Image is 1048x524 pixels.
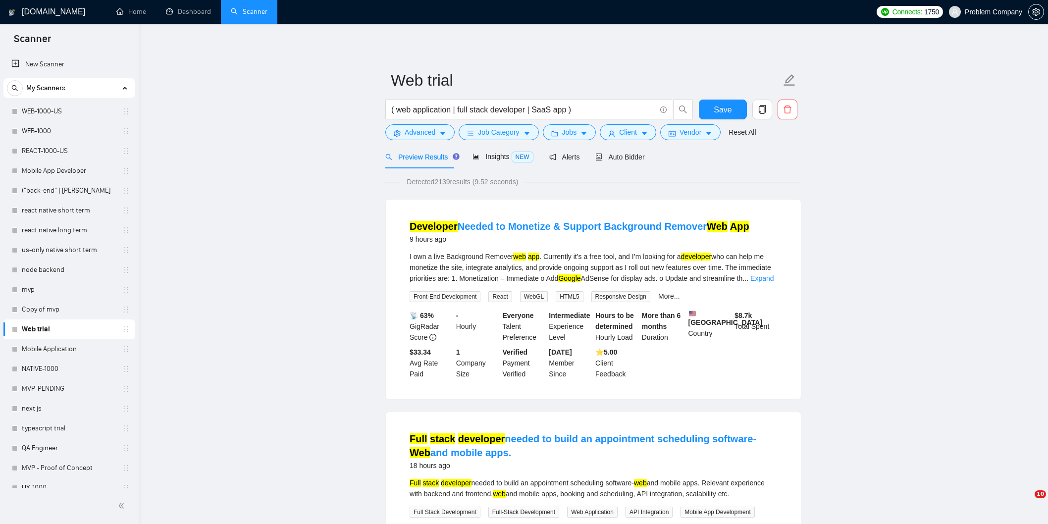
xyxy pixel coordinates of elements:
mark: Full [410,479,421,487]
b: Verified [503,348,528,356]
div: Duration [640,310,686,343]
div: 9 hours ago [410,233,749,245]
span: notification [549,154,556,160]
span: holder [122,365,130,373]
b: $33.34 [410,348,431,356]
span: holder [122,266,130,274]
button: delete [778,100,797,119]
div: Total Spent [733,310,779,343]
span: WebGL [520,291,548,302]
a: setting [1028,8,1044,16]
img: upwork-logo.png [881,8,889,16]
a: More... [658,292,680,300]
span: idcard [669,130,676,137]
span: Full Stack Development [410,507,480,518]
b: [DATE] [549,348,572,356]
span: holder [122,345,130,353]
b: 1 [456,348,460,356]
button: setting [1028,4,1044,20]
span: holder [122,484,130,492]
span: info-circle [660,106,667,113]
span: holder [122,246,130,254]
span: holder [122,147,130,155]
span: caret-down [580,130,587,137]
span: Jobs [562,127,577,138]
span: Insights [472,153,533,160]
span: Alerts [549,153,580,161]
mark: Developer [410,221,458,232]
button: barsJob Categorycaret-down [459,124,538,140]
b: - [456,312,459,319]
a: MVP - Proof of Concept [22,458,116,478]
span: delete [778,105,797,114]
span: holder [122,226,130,234]
input: Scanner name... [391,68,781,93]
mark: Google [558,274,580,282]
span: Save [714,104,732,116]
mark: App [730,221,749,232]
div: Country [686,310,733,343]
span: Advanced [405,127,435,138]
span: 1750 [924,6,939,17]
span: 10 [1035,490,1046,498]
iframe: Intercom live chat [1014,490,1038,514]
a: mvp [22,280,116,300]
mark: app [528,253,539,261]
span: holder [122,405,130,413]
mark: Full [410,433,427,444]
a: ("back-end" | [PERSON_NAME] [22,181,116,201]
span: user [608,130,615,137]
a: NATIVE-1000 [22,359,116,379]
mark: Web [707,221,728,232]
a: typescript trial [22,419,116,438]
button: search [673,100,693,119]
span: caret-down [705,130,712,137]
b: More than 6 months [642,312,681,330]
a: react native long term [22,220,116,240]
b: 📡 63% [410,312,434,319]
div: Member Since [547,347,593,379]
span: Full-Stack Development [488,507,559,518]
button: copy [752,100,772,119]
button: folderJobscaret-down [543,124,596,140]
a: DeveloperNeeded to Monetize & Support Background RemoverWeb App [410,221,749,232]
mark: stack [430,433,455,444]
a: next js [22,399,116,419]
div: I own a live Background Remover . Currently it’s a free tool, and I’m looking for a who can help ... [410,251,777,284]
b: Everyone [503,312,534,319]
a: Web trial [22,319,116,339]
b: $ 8.7k [734,312,752,319]
b: ⭐️ 5.00 [595,348,617,356]
a: WEB-1000 [22,121,116,141]
a: Reset All [729,127,756,138]
button: settingAdvancedcaret-down [385,124,455,140]
span: Mobile App Development [681,507,754,518]
a: Mobile Application [22,339,116,359]
span: robot [595,154,602,160]
span: holder [122,207,130,214]
span: user [951,8,958,15]
span: area-chart [472,153,479,160]
span: holder [122,127,130,135]
span: setting [394,130,401,137]
span: copy [753,105,772,114]
div: 18 hours ago [410,460,777,472]
span: holder [122,107,130,115]
span: Connects: [892,6,922,17]
mark: developer [441,479,472,487]
div: Hourly [454,310,501,343]
button: idcardVendorcaret-down [660,124,721,140]
a: Mobile App Developer [22,161,116,181]
div: Tooltip anchor [452,152,461,161]
span: info-circle [429,334,436,341]
div: Talent Preference [501,310,547,343]
mark: web [513,253,526,261]
a: Copy of mvp [22,300,116,319]
mark: web [634,479,647,487]
span: double-left [118,501,128,511]
div: Experience Level [547,310,593,343]
span: Job Category [478,127,519,138]
span: Detected 2139 results (9.52 seconds) [400,176,525,187]
button: userClientcaret-down [600,124,656,140]
span: holder [122,286,130,294]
